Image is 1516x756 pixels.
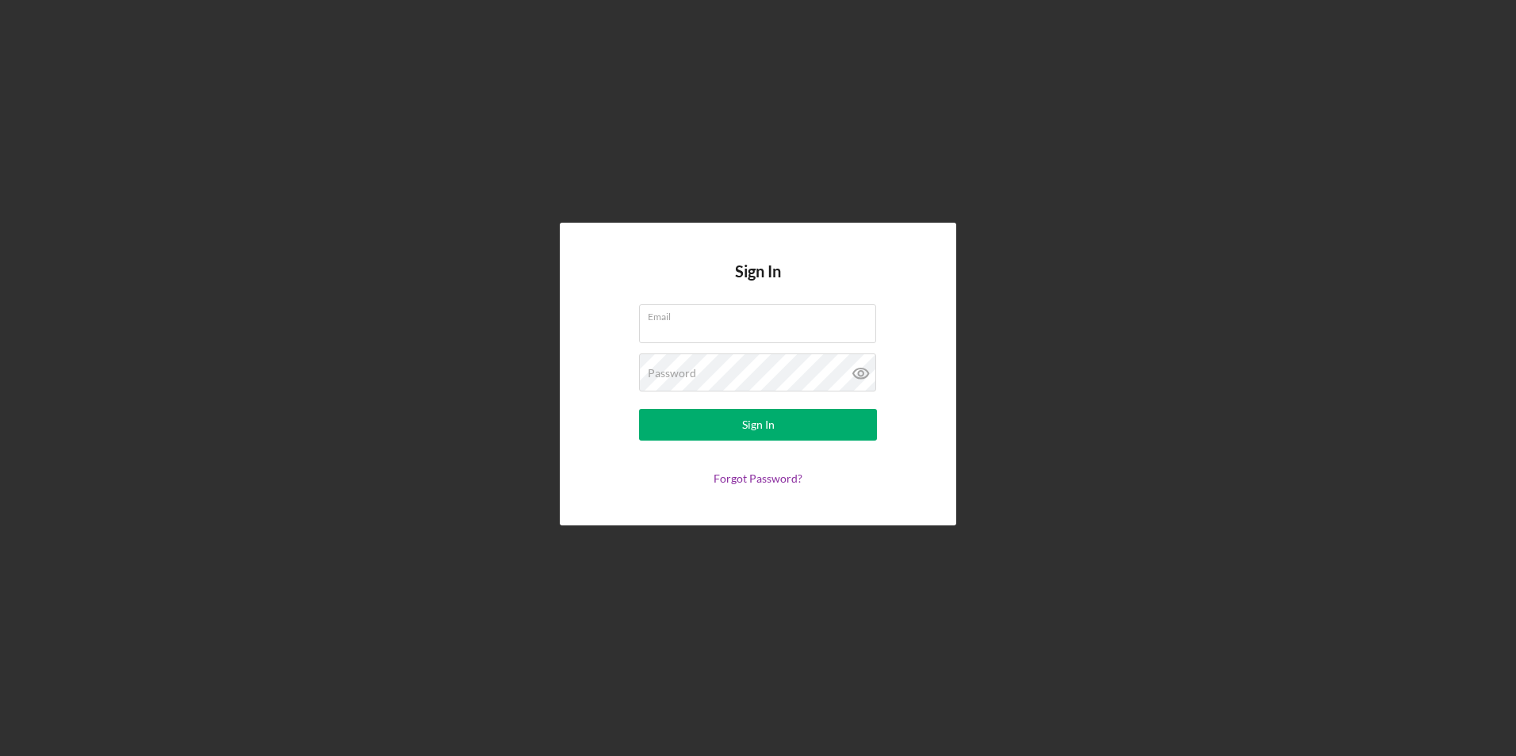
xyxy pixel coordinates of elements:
[714,472,802,485] a: Forgot Password?
[648,367,696,380] label: Password
[742,409,775,441] div: Sign In
[735,262,781,304] h4: Sign In
[639,409,877,441] button: Sign In
[648,305,876,323] label: Email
